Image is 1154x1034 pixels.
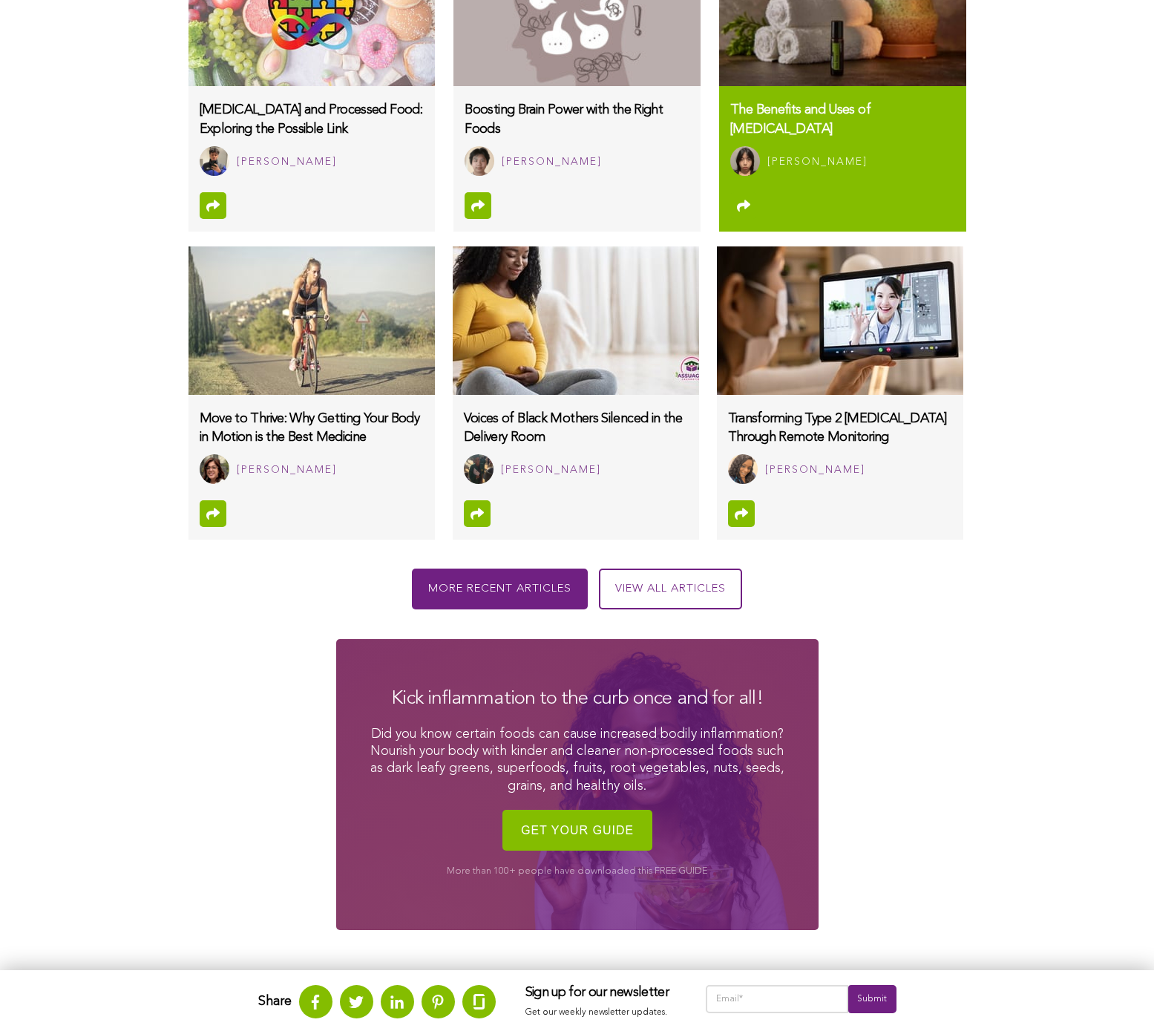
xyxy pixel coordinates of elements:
[730,101,954,138] h3: The Benefits and Uses of [MEDICAL_DATA]
[237,461,337,480] div: [PERSON_NAME]
[453,395,699,495] a: Voices of Black Mothers Silenced in the Delivery Room Alexis Fedrick [PERSON_NAME]
[188,86,435,186] a: [MEDICAL_DATA] and Processed Food: Exploring the Possible Link Mubtasim Hossain [PERSON_NAME]
[200,146,229,176] img: Mubtasim Hossain
[366,685,789,712] h2: Kick inflammation to the curb once and for all!
[412,569,588,609] div: More recent articles
[366,866,789,878] p: More than 100+ people have downloaded this FREE GUIDE
[717,395,963,495] a: Transforming Type 2 [MEDICAL_DATA] Through Remote Monitoring Claudia Ciceron [PERSON_NAME]
[453,246,699,395] img: voices-of-black-mothers-silenced-in-the-delivery-room
[464,454,494,484] img: Alexis Fedrick
[706,985,849,1013] input: Email*
[464,410,688,447] h3: Voices of Black Mothers Silenced in the Delivery Room
[848,985,896,1013] input: Submit
[719,86,966,186] a: The Benefits and Uses of [MEDICAL_DATA] Hung Lam [PERSON_NAME]
[502,802,652,858] img: Get your guide
[502,153,602,171] div: [PERSON_NAME]
[237,153,337,171] div: [PERSON_NAME]
[728,410,952,447] h3: Transforming Type 2 [MEDICAL_DATA] Through Remote Monitoring
[188,395,435,495] a: Move to Thrive: Why Getting Your Body in Motion is the Best Medicine Natalina Bacus [PERSON_NAME]
[366,726,789,796] p: Did you know certain foods can cause increased bodily inflammation? Nourish your body with kinder...
[465,146,494,176] img: Max Shi
[200,410,424,447] h3: Move to Thrive: Why Getting Your Body in Motion is the Best Medicine
[258,995,292,1008] strong: Share
[453,86,700,186] a: Boosting Brain Power with the Right Foods Max Shi [PERSON_NAME]
[730,146,760,176] img: Hung Lam
[200,101,424,138] h3: [MEDICAL_DATA] and Processed Food: Exploring the Possible Link
[525,1004,676,1021] p: Get our weekly newsletter updates.
[501,461,601,480] div: [PERSON_NAME]
[465,101,689,138] h3: Boosting Brain Power with the Right Foods
[200,454,229,484] img: Natalina Bacus
[1080,963,1154,1034] iframe: Chat Widget
[473,994,485,1010] img: glassdoor.svg
[188,246,435,395] img: move-to-thrive-why-getting-your-body-in-motion-is-the-best-medicine
[767,153,868,171] div: [PERSON_NAME]
[765,461,865,480] div: [PERSON_NAME]
[599,569,742,609] a: View all articles
[525,985,676,1001] h3: Sign up for our newsletter
[728,454,758,484] img: Claudia Ciceron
